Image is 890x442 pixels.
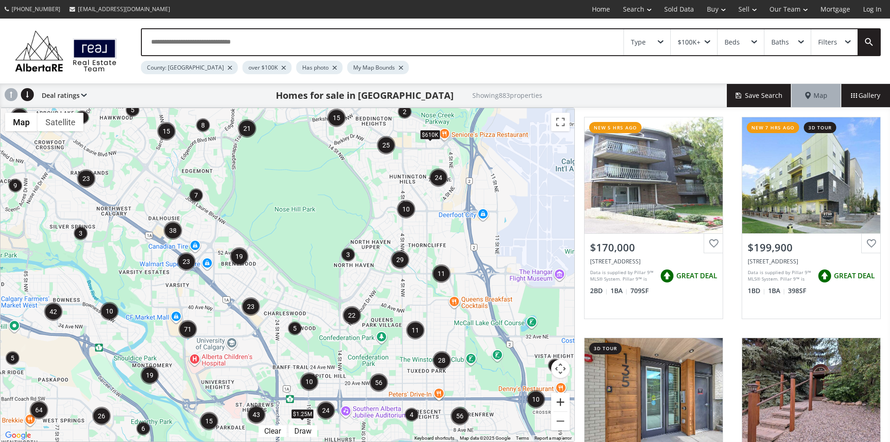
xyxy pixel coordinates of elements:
[534,436,572,441] a: Report a map error
[38,113,83,131] button: Show satellite imagery
[398,105,412,119] div: 2
[406,321,425,340] div: 11
[292,427,314,436] div: Draw
[77,169,95,188] div: 23
[841,84,890,107] div: Gallery
[610,286,628,295] span: 1 BA
[10,28,121,74] img: Logo
[75,110,89,124] div: 9
[140,366,159,384] div: 19
[748,257,875,265] div: 1740 9 Street NW #402, Calgary, AB T2M 4Z5
[291,409,314,419] div: $1.25M
[230,247,248,266] div: 19
[341,248,355,262] div: 3
[472,92,542,99] h2: Showing 883 properties
[262,427,283,436] div: Clear
[141,61,238,74] div: County: [GEOGRAPHIC_DATA]
[834,271,875,281] span: GREAT DEAL
[37,84,87,107] div: Deal ratings
[78,5,170,13] span: [EMAIL_ADDRESS][DOMAIN_NAME]
[768,286,786,295] span: 1 BA
[748,269,813,283] div: Data is supplied by Pillar 9™ MLS® System. Pillar 9™ is the owner of the copyright in its MLS® Sy...
[6,351,19,365] div: 5
[590,269,655,283] div: Data is supplied by Pillar 9™ MLS® System. Pillar 9™ is the owner of the copyright in its MLS® Sy...
[317,401,335,420] div: 24
[157,122,176,141] div: 15
[414,435,454,442] button: Keyboard shortcuts
[3,429,33,442] a: Open this area in Google Maps (opens a new window)
[178,320,197,339] div: 71
[590,240,717,255] div: $170,000
[575,108,732,328] a: new 5 hrs ago$170,000[STREET_ADDRESS]Data is supplied by Pillar 9™ MLS® System. Pillar 9™ is the ...
[551,393,570,411] button: Zoom in
[432,264,451,283] div: 11
[420,129,440,139] div: $610K
[551,359,570,378] button: Map camera controls
[242,297,260,316] div: 23
[460,436,510,441] span: Map data ©2025 Google
[44,302,63,321] div: 42
[516,436,529,441] a: Terms
[276,89,454,102] h1: Homes for sale in [GEOGRAPHIC_DATA]
[296,61,343,74] div: Has photo
[369,373,388,392] div: 56
[805,91,827,100] span: Map
[377,136,395,154] div: 25
[136,422,150,436] div: 6
[126,103,140,117] div: 5
[630,286,648,295] span: 709 SF
[429,168,448,187] div: 24
[177,252,196,271] div: 23
[242,61,292,74] div: over $100K
[548,359,562,372] div: 6
[727,84,792,107] button: Save Search
[658,267,676,285] img: rating icon
[551,412,570,430] button: Zoom out
[289,427,317,436] div: Click to draw.
[397,200,415,218] div: 10
[792,84,841,107] div: Map
[343,306,361,325] div: 22
[327,109,346,127] div: 15
[3,429,33,442] img: Google
[189,188,203,202] div: 7
[30,401,48,419] div: 64
[100,302,119,320] div: 10
[551,113,570,131] button: Toggle fullscreen view
[391,250,409,269] div: 29
[8,179,22,192] div: 9
[259,427,286,436] div: Click to clear.
[631,39,646,45] div: Type
[200,412,218,430] div: 15
[676,271,717,281] span: GREAT DEAL
[238,119,256,138] div: 21
[527,390,545,409] div: 10
[748,286,766,295] span: 1 BD
[247,405,266,424] div: 43
[815,267,834,285] img: rating icon
[590,286,608,295] span: 2 BD
[65,0,175,18] a: [EMAIL_ADDRESS][DOMAIN_NAME]
[788,286,806,295] span: 398 SF
[818,39,837,45] div: Filters
[196,118,210,132] div: 8
[851,91,880,100] span: Gallery
[405,408,419,422] div: 4
[590,257,717,265] div: 607 7 Avenue NE #101, Calgary, AB T2E 0N4
[732,108,890,328] a: new 7 hrs ago3d tour$199,900[STREET_ADDRESS]Data is supplied by Pillar 9™ MLS® System. Pillar 9™ ...
[92,407,111,425] div: 26
[451,407,469,425] div: 56
[12,5,60,13] span: [PHONE_NUMBER]
[164,221,182,240] div: 38
[678,39,700,45] div: $100K+
[725,39,740,45] div: Beds
[5,113,38,131] button: Show street map
[771,39,789,45] div: Baths
[74,226,88,240] div: 3
[288,321,302,335] div: 5
[748,240,875,255] div: $199,900
[432,351,451,370] div: 28
[347,61,409,74] div: My Map Bounds
[300,372,318,391] div: 10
